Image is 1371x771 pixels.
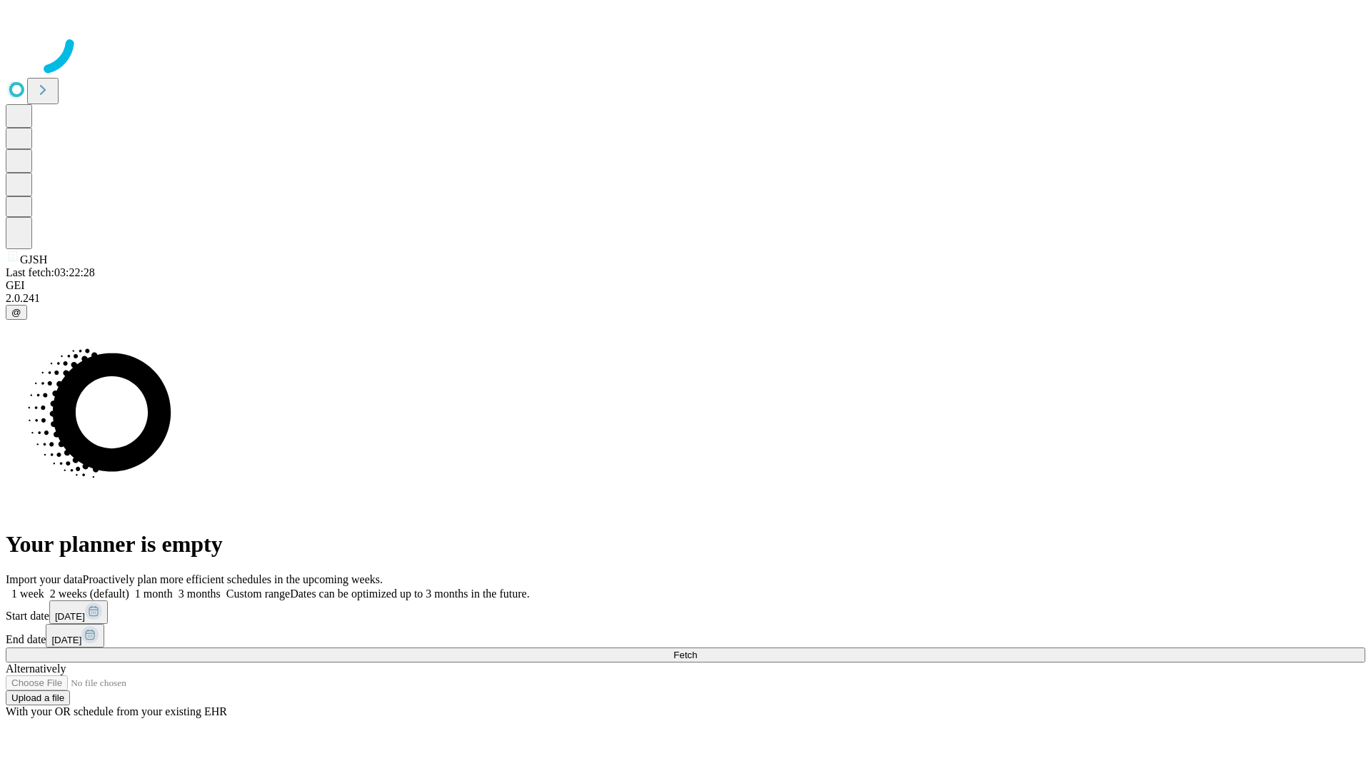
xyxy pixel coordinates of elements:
[6,600,1365,624] div: Start date
[6,573,83,585] span: Import your data
[6,305,27,320] button: @
[6,624,1365,647] div: End date
[11,588,44,600] span: 1 week
[179,588,221,600] span: 3 months
[6,705,227,717] span: With your OR schedule from your existing EHR
[135,588,173,600] span: 1 month
[55,611,85,622] span: [DATE]
[6,690,70,705] button: Upload a file
[290,588,529,600] span: Dates can be optimized up to 3 months in the future.
[6,266,95,278] span: Last fetch: 03:22:28
[6,647,1365,662] button: Fetch
[49,600,108,624] button: [DATE]
[6,531,1365,558] h1: Your planner is empty
[11,307,21,318] span: @
[50,588,129,600] span: 2 weeks (default)
[6,662,66,675] span: Alternatively
[51,635,81,645] span: [DATE]
[226,588,290,600] span: Custom range
[6,279,1365,292] div: GEI
[46,624,104,647] button: [DATE]
[20,253,47,266] span: GJSH
[83,573,383,585] span: Proactively plan more efficient schedules in the upcoming weeks.
[6,292,1365,305] div: 2.0.241
[673,650,697,660] span: Fetch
